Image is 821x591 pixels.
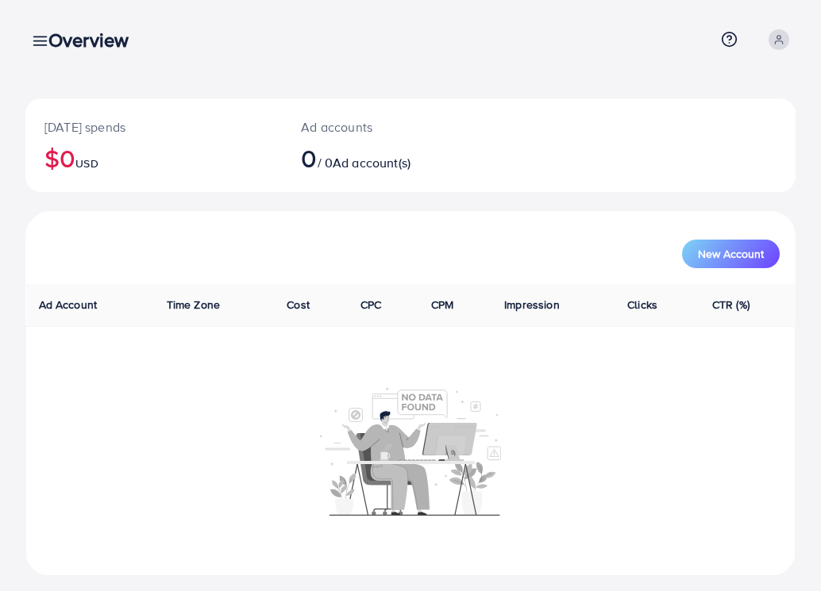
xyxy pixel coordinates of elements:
span: Impression [504,297,560,313]
span: CPC [360,297,381,313]
h2: / 0 [301,143,456,173]
p: [DATE] spends [44,117,263,136]
h2: $0 [44,143,263,173]
span: New Account [698,248,764,259]
img: No account [320,386,501,516]
span: CPM [431,297,453,313]
p: Ad accounts [301,117,456,136]
span: Time Zone [167,297,220,313]
span: CTR (%) [712,297,750,313]
button: New Account [682,240,780,268]
h3: Overview [48,29,141,52]
span: USD [75,155,98,171]
span: Ad Account [39,297,98,313]
span: 0 [301,140,317,176]
span: Ad account(s) [333,154,410,171]
span: Cost [287,297,310,313]
span: Clicks [627,297,657,313]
